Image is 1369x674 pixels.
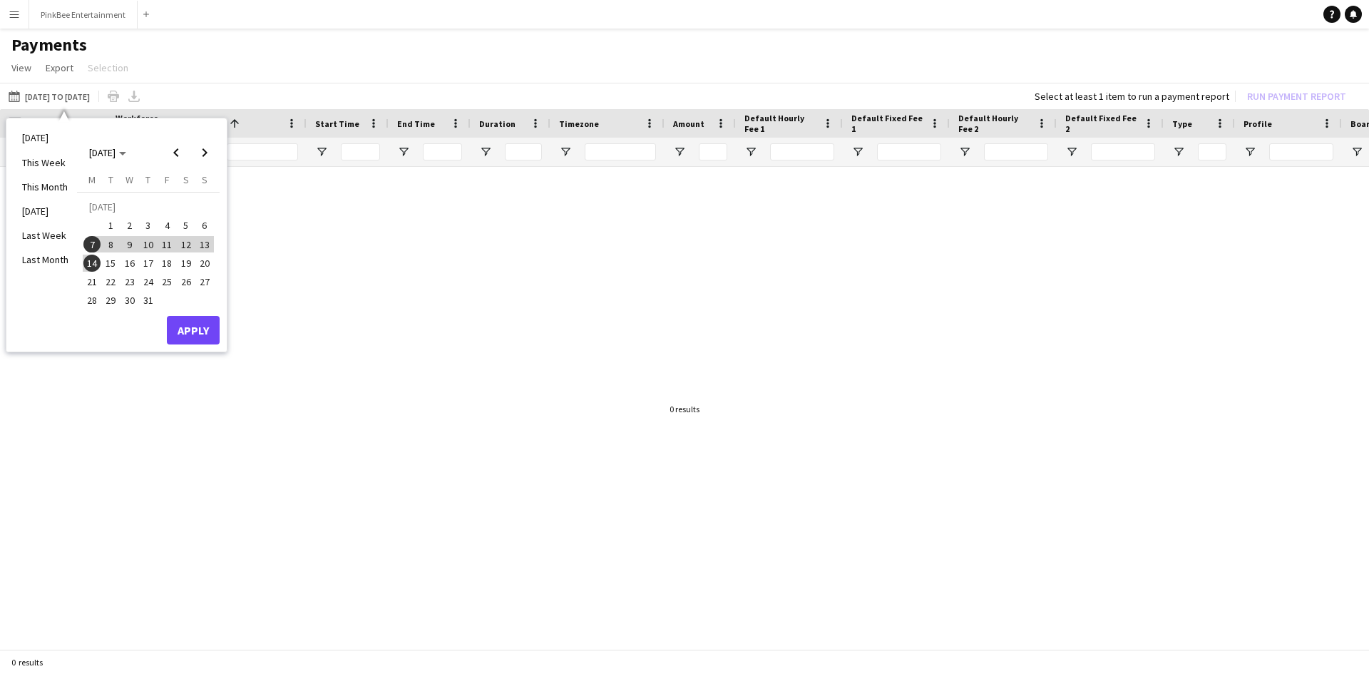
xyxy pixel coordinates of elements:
[83,235,101,253] button: 07-07-2025
[670,404,699,414] div: 0 results
[195,254,214,272] button: 20-07-2025
[139,272,158,291] button: 24-07-2025
[397,145,410,158] button: Open Filter Menu
[744,113,817,134] span: Default Hourly Fee 1
[139,291,158,310] button: 31-07-2025
[158,273,175,290] span: 25
[140,236,157,253] span: 10
[1198,143,1226,160] input: Type Filter Input
[176,216,195,235] button: 05-07-2025
[165,173,170,186] span: F
[83,272,101,291] button: 21-07-2025
[14,247,77,272] li: Last Month
[14,150,77,175] li: This Week
[1065,113,1138,134] span: Default Fixed Fee 2
[40,58,79,77] a: Export
[139,235,158,253] button: 10-07-2025
[196,217,213,234] span: 6
[158,236,175,253] span: 11
[1350,145,1363,158] button: Open Filter Menu
[121,216,139,235] button: 02-07-2025
[11,61,31,74] span: View
[559,145,572,158] button: Open Filter Menu
[121,235,139,253] button: 09-07-2025
[121,255,138,272] span: 16
[770,143,834,160] input: Default Hourly Fee 1 Filter Input
[14,199,77,223] li: [DATE]
[101,254,120,272] button: 15-07-2025
[140,217,157,234] span: 3
[178,273,195,290] span: 26
[341,143,380,160] input: Start Time Filter Input
[178,236,195,253] span: 12
[89,146,116,159] span: [DATE]
[190,138,219,167] button: Next month
[196,273,213,290] span: 27
[101,272,120,291] button: 22-07-2025
[88,173,96,186] span: M
[121,291,139,310] button: 30-07-2025
[158,235,176,253] button: 11-07-2025
[83,292,101,310] span: 28
[1172,118,1192,129] span: Type
[877,143,941,160] input: Default Fixed Fee 1 Filter Input
[83,273,101,290] span: 21
[101,216,120,235] button: 01-07-2025
[108,173,113,186] span: T
[559,118,599,129] span: Timezone
[14,175,77,199] li: This Month
[167,316,220,344] button: Apply
[139,216,158,235] button: 03-07-2025
[195,272,214,291] button: 27-07-2025
[6,88,93,105] button: [DATE] to [DATE]
[1035,90,1229,103] div: Select at least 1 item to run a payment report
[101,235,120,253] button: 08-07-2025
[121,273,138,290] span: 23
[195,235,214,253] button: 13-07-2025
[103,217,120,234] span: 1
[176,272,195,291] button: 26-07-2025
[851,145,864,158] button: Open Filter Menu
[423,143,462,160] input: End Time Filter Input
[158,255,175,272] span: 18
[121,272,139,291] button: 23-07-2025
[958,145,971,158] button: Open Filter Menu
[140,273,157,290] span: 24
[158,216,176,235] button: 04-07-2025
[315,145,328,158] button: Open Filter Menu
[176,235,195,253] button: 12-07-2025
[83,291,101,310] button: 28-07-2025
[14,223,77,247] li: Last Week
[121,254,139,272] button: 16-07-2025
[1172,145,1185,158] button: Open Filter Menu
[103,292,120,310] span: 29
[1091,143,1155,160] input: Default Fixed Fee 2 Filter Input
[162,138,190,167] button: Previous month
[195,216,214,235] button: 06-07-2025
[479,145,492,158] button: Open Filter Menu
[158,217,175,234] span: 4
[83,140,132,165] button: Choose month and year
[315,118,359,129] span: Start Time
[158,254,176,272] button: 18-07-2025
[103,255,120,272] span: 15
[9,117,21,130] input: Column with Header Selection
[145,173,150,186] span: T
[103,273,120,290] span: 22
[46,61,73,74] span: Export
[178,255,195,272] span: 19
[699,143,727,160] input: Amount Filter Input
[1244,118,1272,129] span: Profile
[585,143,656,160] input: Timezone Filter Input
[125,173,133,186] span: W
[178,217,195,234] span: 5
[83,198,214,216] td: [DATE]
[673,118,704,129] span: Amount
[196,236,213,253] span: 13
[158,272,176,291] button: 25-07-2025
[121,236,138,253] span: 9
[397,118,435,129] span: End Time
[6,58,37,77] a: View
[29,1,138,29] button: PinkBee Entertainment
[984,143,1048,160] input: Default Hourly Fee 2 Filter Input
